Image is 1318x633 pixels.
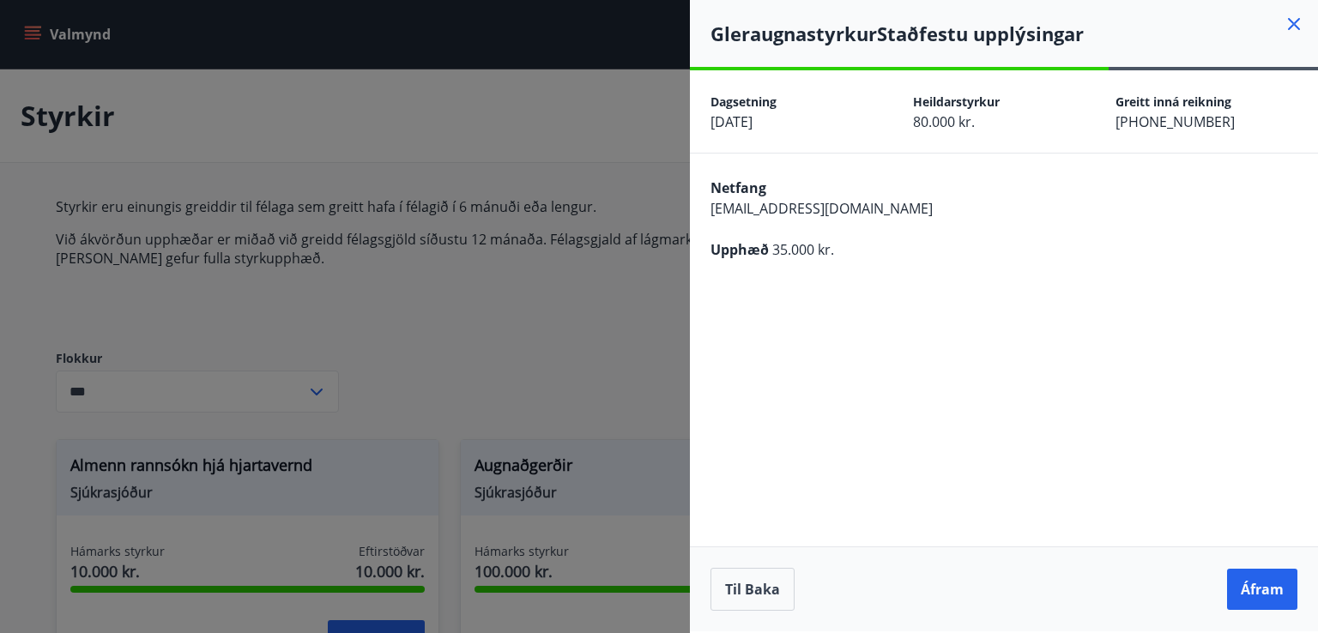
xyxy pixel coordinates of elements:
[710,178,766,197] span: Netfang
[710,199,933,218] span: [EMAIL_ADDRESS][DOMAIN_NAME]
[772,240,834,259] span: 35.000 kr.
[710,112,753,131] span: [DATE]
[710,240,769,259] span: Upphæð
[710,21,1318,46] h4: Gleraugnastyrkur Staðfestu upplýsingar
[710,568,795,611] button: Til baka
[1227,569,1297,610] button: Áfram
[913,93,1000,110] span: Heildarstyrkur
[1115,93,1231,110] span: Greitt inná reikning
[913,112,975,131] span: 80.000 kr.
[1115,112,1235,131] span: [PHONE_NUMBER]
[710,93,777,110] span: Dagsetning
